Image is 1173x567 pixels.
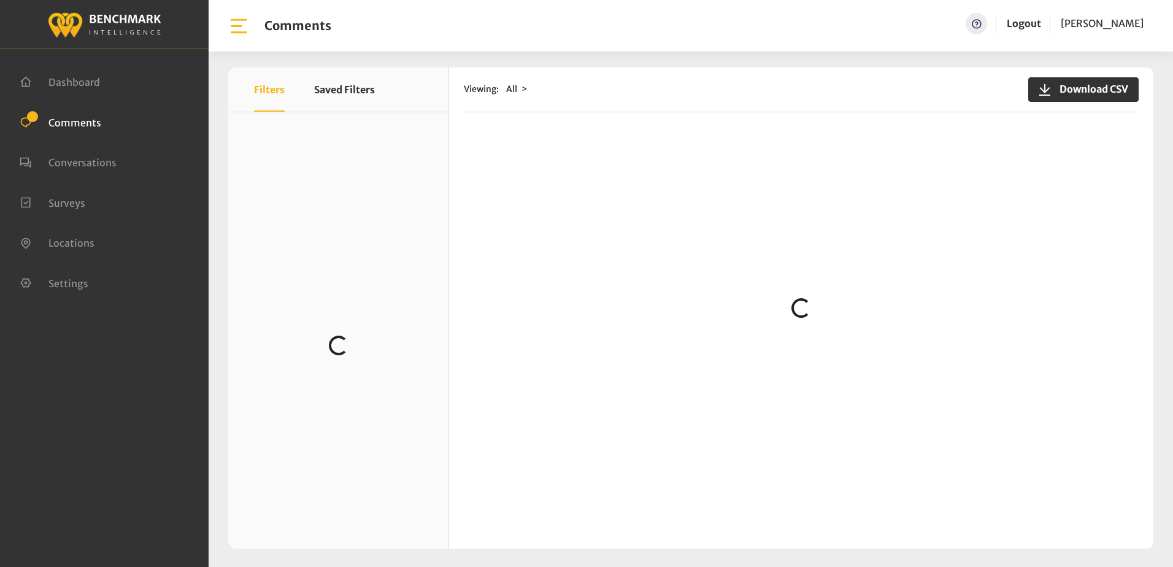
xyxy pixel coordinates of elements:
button: Saved Filters [314,67,375,112]
a: Surveys [20,196,85,208]
span: [PERSON_NAME] [1061,17,1144,29]
span: Settings [48,277,88,289]
a: Conversations [20,155,117,168]
a: Logout [1007,17,1041,29]
span: Comments [48,116,101,128]
a: Settings [20,276,88,288]
a: Locations [20,236,94,248]
img: benchmark [47,9,161,39]
a: Logout [1007,13,1041,34]
span: Download CSV [1052,82,1128,96]
h1: Comments [264,18,331,33]
span: Dashboard [48,76,100,88]
span: Surveys [48,196,85,209]
span: Viewing: [464,83,499,96]
span: All [506,83,517,94]
button: Download CSV [1028,77,1139,102]
img: bar [228,15,250,37]
button: Filters [254,67,285,112]
span: Locations [48,237,94,249]
a: [PERSON_NAME] [1061,13,1144,34]
a: Comments [20,115,101,128]
a: Dashboard [20,75,100,87]
span: Conversations [48,156,117,169]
